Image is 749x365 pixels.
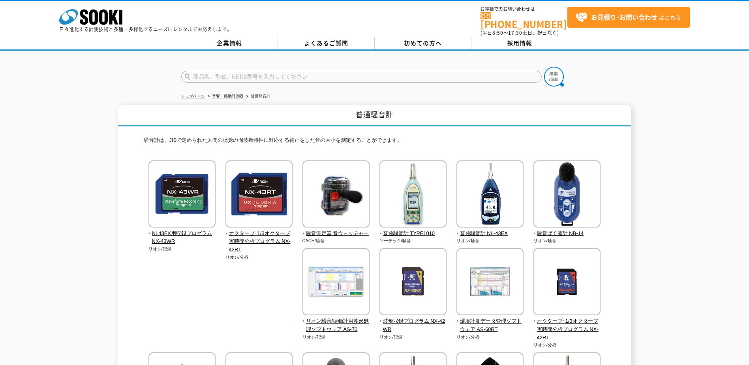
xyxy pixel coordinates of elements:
p: リオン/記録 [302,334,370,341]
a: [PHONE_NUMBER] [481,12,567,28]
img: 普通騒音計 NL-43EX [456,160,524,230]
a: オクターブ･1/3オクターブ実時間分析プログラム NX-43RT [225,222,293,254]
a: お見積り･お問い合わせはこちら [567,7,690,28]
a: よくあるご質問 [278,38,375,49]
a: 騒音ばく露計 NB-14 [533,222,601,238]
span: 騒音測定器 音ウォッチャー [302,230,370,238]
p: CACH/騒音 [302,237,370,244]
span: 環境計測データ管理ソフトウェア AS-60RT [456,317,524,334]
span: はこちら [575,11,681,23]
img: リオン騒音/振動計用波形処理ソフトウェア AS-70 [302,248,370,317]
a: 普通騒音計 NL-43EX [456,222,524,238]
img: オクターブ･1/3オクターブ実時間分析プログラム NX-42RT [533,248,601,317]
span: お電話でのお問い合わせは [481,7,567,11]
span: NL43EX用収録プログラム NX-43WR [148,230,216,246]
img: NL43EX用収録プログラム NX-43WR [148,160,216,230]
img: 波形収録プログラム NX-42WR [379,248,447,317]
a: 企業情報 [181,38,278,49]
span: 波形収録プログラム NX-42WR [379,317,447,334]
a: 騒音測定器 音ウォッチャー [302,222,370,238]
a: NL43EX用収録プログラム NX-43WR [148,222,216,246]
p: 日々進化する計測技術と多種・多様化するニーズにレンタルでお応えします。 [59,27,232,32]
span: 17:30 [508,29,522,36]
span: 騒音ばく露計 NB-14 [533,230,601,238]
span: 普通騒音計 NL-43EX [456,230,524,238]
span: (平日 ～ 土日、祝日除く) [481,29,559,36]
li: 普通騒音計 [245,92,270,101]
strong: お見積り･お問い合わせ [591,12,657,22]
a: 採用情報 [471,38,568,49]
img: btn_search.png [544,67,564,87]
img: 騒音ばく露計 NB-14 [533,160,601,230]
h1: 普通騒音計 [118,105,631,126]
p: リオン/分析 [456,334,524,341]
a: 普通騒音計 TYPE1010 [379,222,447,238]
p: リオン/分析 [225,254,293,261]
span: リオン騒音/振動計用波形処理ソフトウェア AS-70 [302,317,370,334]
a: 環境計測データ管理ソフトウェア AS-60RT [456,310,524,333]
img: オクターブ･1/3オクターブ実時間分析プログラム NX-43RT [225,160,293,230]
a: オクターブ･1/3オクターブ実時間分析プログラム NX-42RT [533,310,601,342]
input: 商品名、型式、NETIS番号を入力してください [181,71,542,83]
img: 環境計測データ管理ソフトウェア AS-60RT [456,248,524,317]
img: 騒音測定器 音ウォッチャー [302,160,370,230]
p: リオン/騒音 [533,237,601,244]
img: 普通騒音計 TYPE1010 [379,160,447,230]
span: オクターブ･1/3オクターブ実時間分析プログラム NX-43RT [225,230,293,254]
p: リオン/記録 [148,246,216,252]
p: 騒音計は、JISで定められた人間の聴覚の周波数特性に対応する補正をした音の大小を測定することができます。 [144,136,606,149]
a: 音響・振動計測器 [212,94,244,98]
span: オクターブ･1/3オクターブ実時間分析プログラム NX-42RT [533,317,601,342]
p: ソーテック/騒音 [379,237,447,244]
a: 波形収録プログラム NX-42WR [379,310,447,333]
p: リオン/騒音 [456,237,524,244]
span: 8:50 [492,29,503,36]
span: 初めての方へ [404,39,442,47]
p: リオン/分析 [533,342,601,348]
a: リオン騒音/振動計用波形処理ソフトウェア AS-70 [302,310,370,333]
a: トップページ [181,94,205,98]
p: リオン/記録 [379,334,447,341]
span: 普通騒音計 TYPE1010 [379,230,447,238]
a: 初めての方へ [375,38,471,49]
